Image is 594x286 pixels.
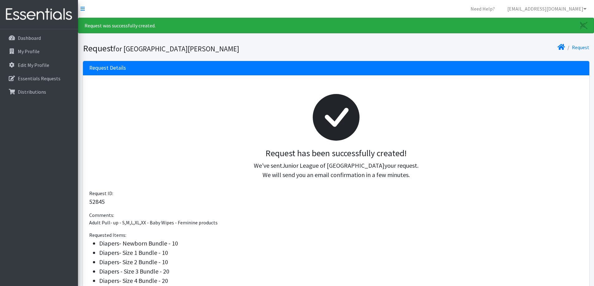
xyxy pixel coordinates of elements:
[2,72,75,85] a: Essentials Requests
[2,59,75,71] a: Edit My Profile
[18,62,49,68] p: Edit My Profile
[2,45,75,58] a: My Profile
[2,86,75,98] a: Distributions
[99,257,583,267] li: Diapers- Size 2 Bundle - 10
[18,75,60,82] p: Essentials Requests
[18,89,46,95] p: Distributions
[89,190,113,196] span: Request ID:
[99,239,583,248] li: Diapers- Newborn Bundle - 10
[466,2,500,15] a: Need Help?
[99,267,583,276] li: Diapers - Size 3 Bundle - 20
[83,43,334,54] h1: Request
[99,276,583,285] li: Diapers- Size 4 Bundle - 20
[502,2,592,15] a: [EMAIL_ADDRESS][DOMAIN_NAME]
[2,32,75,44] a: Dashboard
[572,44,589,50] a: Request
[94,161,578,180] p: We've sent your request. We will send you an email confirmation in a few minutes.
[89,232,126,238] span: Requested Items:
[282,162,384,169] span: Junior League of [GEOGRAPHIC_DATA]
[78,18,594,33] div: Request was successfully created.
[113,44,239,53] small: for [GEOGRAPHIC_DATA][PERSON_NAME]
[94,148,578,159] h3: Request has been successfully created!
[89,219,583,226] p: Adult Pull- up - S,M,L,XL,XX - Baby Wipes - Feminine products
[574,18,594,33] a: Close
[89,65,126,71] h3: Request Details
[18,48,40,54] p: My Profile
[89,212,114,218] span: Comments:
[99,248,583,257] li: Diapers- Size 1 Bundle - 10
[18,35,41,41] p: Dashboard
[2,4,75,25] img: HumanEssentials
[89,197,583,206] p: 52845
